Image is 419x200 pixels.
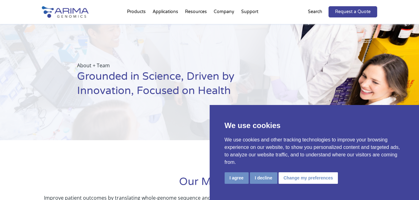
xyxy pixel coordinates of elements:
[42,6,89,18] img: Arima-Genomics-logo
[279,172,338,184] button: Change my preferences
[225,172,249,184] button: I agree
[42,175,377,194] h1: Our Mission
[77,61,277,69] p: About + Team
[329,6,377,17] a: Request a Quote
[225,136,404,166] p: We use cookies and other tracking technologies to improve your browsing experience on our website...
[250,172,277,184] button: I decline
[77,69,277,103] h1: Grounded in Science, Driven by Innovation, Focused on Health
[225,120,404,131] p: We use cookies
[308,8,322,16] p: Search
